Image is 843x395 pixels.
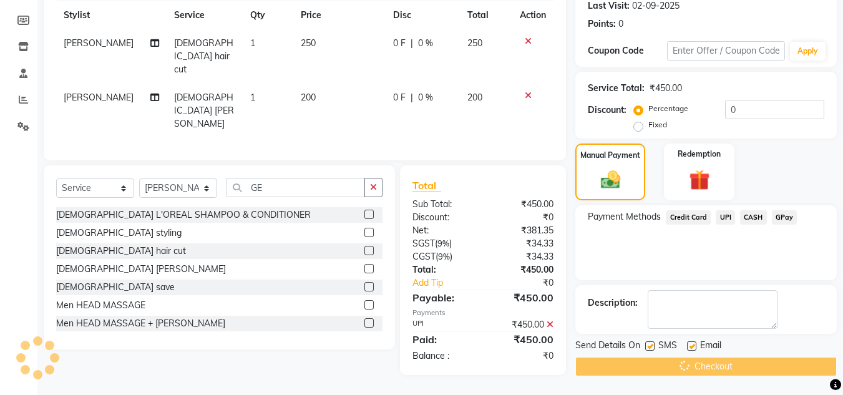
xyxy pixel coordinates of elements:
[412,179,441,192] span: Total
[483,318,563,331] div: ₹450.00
[716,210,735,225] span: UPI
[56,263,226,276] div: [DEMOGRAPHIC_DATA] [PERSON_NAME]
[483,211,563,224] div: ₹0
[588,296,638,310] div: Description:
[56,317,225,330] div: Men HEAD MASSAGE + [PERSON_NAME]
[411,37,413,50] span: |
[393,91,406,104] span: 0 F
[174,92,234,129] span: [DEMOGRAPHIC_DATA] [PERSON_NAME]
[250,92,255,103] span: 1
[648,103,688,114] label: Percentage
[438,251,450,261] span: 9%
[56,281,175,294] div: [DEMOGRAPHIC_DATA] save
[460,1,513,29] th: Total
[700,339,721,354] span: Email
[575,339,640,354] span: Send Details On
[174,37,233,75] span: [DEMOGRAPHIC_DATA] hair cut
[483,349,563,363] div: ₹0
[483,263,563,276] div: ₹450.00
[588,17,616,31] div: Points:
[64,92,134,103] span: [PERSON_NAME]
[411,91,413,104] span: |
[467,92,482,103] span: 200
[56,299,145,312] div: Men HEAD MASSAGE
[227,178,365,197] input: Search or Scan
[250,37,255,49] span: 1
[648,119,667,130] label: Fixed
[512,1,553,29] th: Action
[403,237,483,250] div: ( )
[403,263,483,276] div: Total:
[403,276,496,290] a: Add Tip
[293,1,386,29] th: Price
[418,37,433,50] span: 0 %
[772,210,797,225] span: GPay
[167,1,243,29] th: Service
[243,1,293,29] th: Qty
[483,290,563,305] div: ₹450.00
[483,250,563,263] div: ₹34.33
[56,227,182,240] div: [DEMOGRAPHIC_DATA] styling
[56,1,167,29] th: Stylist
[595,168,626,191] img: _cash.svg
[658,339,677,354] span: SMS
[467,37,482,49] span: 250
[483,332,563,347] div: ₹450.00
[412,238,435,249] span: SGST
[497,276,563,290] div: ₹0
[301,37,316,49] span: 250
[483,237,563,250] div: ₹34.33
[403,250,483,263] div: ( )
[580,150,640,161] label: Manual Payment
[403,211,483,224] div: Discount:
[437,238,449,248] span: 9%
[683,167,716,193] img: _gift.svg
[666,210,711,225] span: Credit Card
[386,1,460,29] th: Disc
[412,308,553,318] div: Payments
[403,198,483,211] div: Sub Total:
[483,224,563,237] div: ₹381.35
[588,210,661,223] span: Payment Methods
[740,210,767,225] span: CASH
[618,17,623,31] div: 0
[403,224,483,237] div: Net:
[588,82,645,95] div: Service Total:
[393,37,406,50] span: 0 F
[588,104,626,117] div: Discount:
[650,82,682,95] div: ₹450.00
[64,37,134,49] span: [PERSON_NAME]
[403,290,483,305] div: Payable:
[588,44,666,57] div: Coupon Code
[403,318,483,331] div: UPI
[403,332,483,347] div: Paid:
[301,92,316,103] span: 200
[412,251,436,262] span: CGST
[418,91,433,104] span: 0 %
[483,198,563,211] div: ₹450.00
[678,149,721,160] label: Redemption
[403,349,483,363] div: Balance :
[790,42,826,61] button: Apply
[667,41,785,61] input: Enter Offer / Coupon Code
[56,208,311,222] div: [DEMOGRAPHIC_DATA] L'OREAL SHAMPOO & CONDITIONER
[56,245,186,258] div: [DEMOGRAPHIC_DATA] hair cut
